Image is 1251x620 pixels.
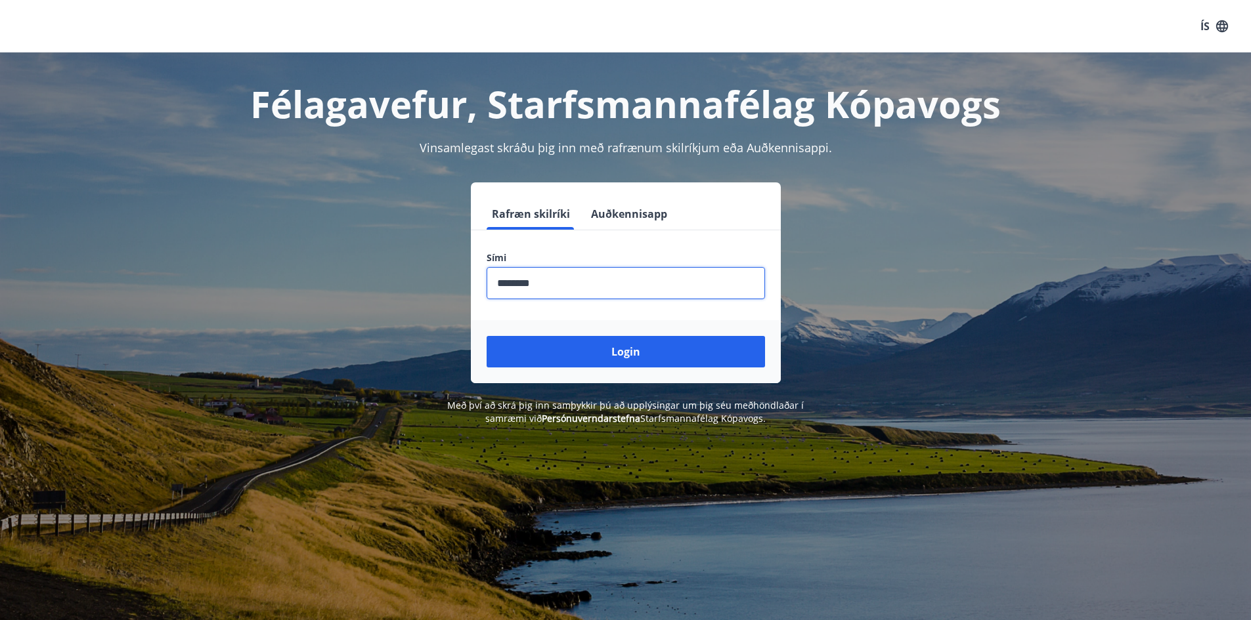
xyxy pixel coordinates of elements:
[542,412,640,424] a: Persónuverndarstefna
[169,79,1083,129] h1: Félagavefur, Starfsmannafélag Kópavogs
[447,399,804,424] span: Með því að skrá þig inn samþykkir þú að upplýsingar um þig séu meðhöndlaðar í samræmi við Starfsm...
[487,198,575,230] button: Rafræn skilríki
[586,198,672,230] button: Auðkennisapp
[487,336,765,367] button: Login
[1193,14,1235,38] button: ÍS
[420,140,832,155] span: Vinsamlegast skráðu þig inn með rafrænum skilríkjum eða Auðkennisappi.
[487,251,765,264] label: Sími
